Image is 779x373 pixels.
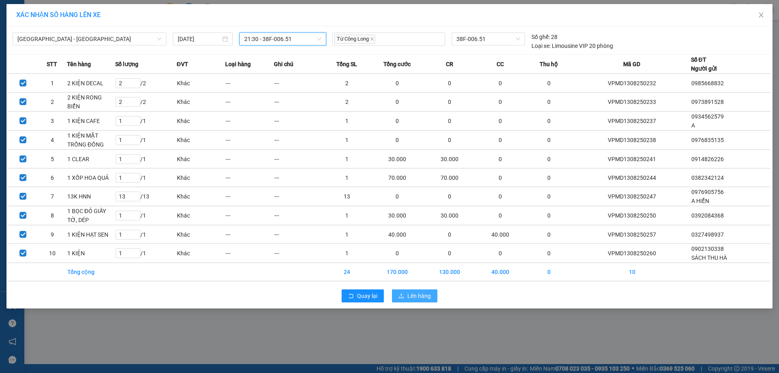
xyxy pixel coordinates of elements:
span: 0382342124 [691,175,724,181]
td: Khác [176,168,225,187]
span: 0976905756 [691,189,724,195]
span: Ghi chú [274,60,293,69]
td: 7 [38,187,67,206]
td: 0 [371,74,423,93]
li: Cổ Đạm, xã [GEOGRAPHIC_DATA], [GEOGRAPHIC_DATA] [76,20,339,30]
td: 0 [371,131,423,150]
td: VPMD1308250257 [573,225,691,244]
td: / 2 [115,93,176,112]
span: STT [47,60,57,69]
td: 5 [38,150,67,168]
div: 28 [532,32,557,41]
td: --- [274,131,323,150]
td: Tổng cộng [67,263,116,281]
td: / 1 [115,131,176,150]
td: 30.000 [371,150,423,168]
td: --- [274,74,323,93]
td: 0 [525,187,573,206]
td: --- [225,93,274,112]
td: 1 [323,168,371,187]
span: XÁC NHẬN SỐ HÀNG LÊN XE [16,11,101,19]
span: rollback [348,293,354,300]
span: 0976835135 [691,137,724,143]
td: 1 KIỆN [67,244,116,263]
td: 0 [476,244,525,263]
td: 0 [371,112,423,131]
td: --- [225,206,274,225]
td: Khác [176,187,225,206]
div: Limousine VIP 20 phòng [532,41,613,50]
td: 0 [424,244,476,263]
td: 1 CLEAR [67,150,116,168]
td: 0 [476,112,525,131]
td: / 1 [115,225,176,244]
li: Hotline: 1900252555 [76,30,339,40]
td: 40.000 [476,225,525,244]
td: Khác [176,244,225,263]
td: / 2 [115,74,176,93]
td: 0 [476,168,525,187]
td: / 1 [115,150,176,168]
td: 1 [323,150,371,168]
td: 0 [371,244,423,263]
td: 0 [476,131,525,150]
span: Tổng SL [336,60,357,69]
span: close [758,12,764,18]
span: Số ghế: [532,32,550,41]
td: 13 [323,187,371,206]
td: 1 XỐP HOA QUẢ [67,168,116,187]
td: 1 KIỆN HẠT SEN [67,225,116,244]
td: 0 [424,131,476,150]
td: --- [274,168,323,187]
td: 0 [371,187,423,206]
span: ĐVT [176,60,188,69]
td: 2 KIỆN RONG BIỂN [67,93,116,112]
td: VPMD1308250250 [573,206,691,225]
input: 13/08/2025 [178,34,221,43]
td: 1 BỌC ĐỎ GIẤY TỜ, DÉP [67,206,116,225]
td: --- [225,244,274,263]
span: Lên hàng [407,291,431,300]
span: 0327498937 [691,231,724,238]
b: GỬI : VP [GEOGRAPHIC_DATA] [10,59,121,86]
span: Quay lại [357,291,377,300]
td: 9 [38,225,67,244]
span: CC [497,60,504,69]
td: 0 [424,112,476,131]
td: --- [274,244,323,263]
td: --- [225,150,274,168]
td: 0 [476,206,525,225]
td: Khác [176,206,225,225]
td: 0 [476,187,525,206]
span: Số lượng [115,60,138,69]
td: 6 [38,168,67,187]
td: 1 [323,131,371,150]
td: VPMD1308250241 [573,150,691,168]
td: 1 [323,225,371,244]
td: 170.000 [371,263,423,281]
td: 70.000 [424,168,476,187]
td: 30.000 [424,150,476,168]
td: 0 [424,74,476,93]
td: --- [225,112,274,131]
td: 0 [476,93,525,112]
td: VPMD1308250237 [573,112,691,131]
td: / 1 [115,168,176,187]
td: Khác [176,150,225,168]
td: 130.000 [424,263,476,281]
td: 0 [525,168,573,187]
td: 1 [323,244,371,263]
span: 21:30 - 38F-006.51 [244,33,321,45]
td: 0 [525,74,573,93]
td: Khác [176,112,225,131]
td: 0 [476,74,525,93]
button: uploadLên hàng [392,289,437,302]
td: 24 [323,263,371,281]
td: --- [274,112,323,131]
td: / 1 [115,206,176,225]
td: 1 [323,112,371,131]
span: A [691,122,695,129]
td: 0 [424,225,476,244]
td: VPMD1308250260 [573,244,691,263]
td: 40.000 [476,263,525,281]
